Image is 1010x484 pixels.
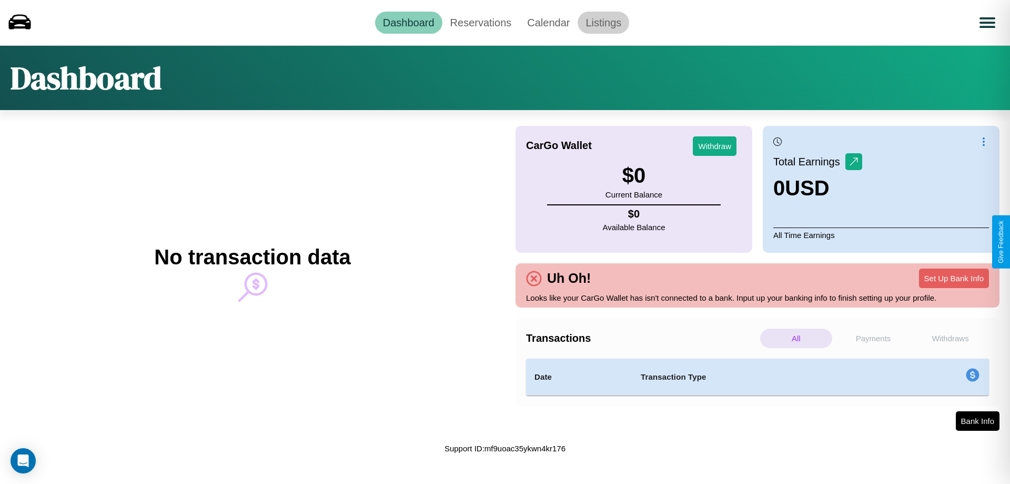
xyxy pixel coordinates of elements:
a: Reservations [442,12,520,34]
h4: CarGo Wallet [526,140,592,152]
p: Total Earnings [773,152,845,171]
h4: Date [534,371,624,383]
h4: Transactions [526,332,757,344]
h4: $ 0 [603,208,665,220]
h1: Dashboard [11,56,161,100]
div: Open Intercom Messenger [11,448,36,473]
button: Open menu [973,8,1002,37]
p: Available Balance [603,220,665,234]
p: Payments [837,329,910,348]
h4: Uh Oh! [542,271,596,286]
a: Calendar [519,12,578,34]
a: Dashboard [375,12,442,34]
h3: 0 USD [773,176,862,200]
p: Current Balance [605,187,662,202]
p: Looks like your CarGo Wallet has isn't connected to a bank. Input up your banking info to finish ... [526,291,989,305]
a: Listings [578,12,629,34]
button: Set Up Bank Info [919,269,989,288]
p: All [760,329,832,348]
h3: $ 0 [605,164,662,187]
h2: No transaction data [154,245,350,269]
div: Give Feedback [997,221,1005,263]
p: Support ID: mf9uoac35ykwn4kr176 [445,441,565,456]
h4: Transaction Type [641,371,880,383]
table: simple table [526,359,989,396]
button: Withdraw [693,136,736,156]
button: Bank Info [956,411,999,431]
p: Withdraws [914,329,986,348]
p: All Time Earnings [773,228,989,242]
